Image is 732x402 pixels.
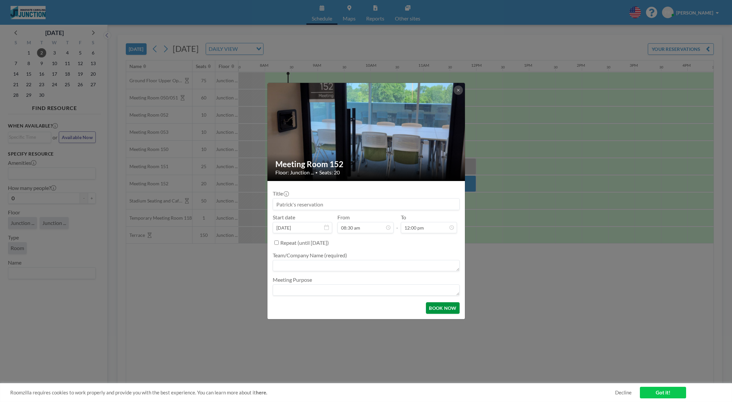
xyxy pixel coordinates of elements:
[273,214,295,221] label: Start date
[256,389,267,395] a: here.
[10,389,615,396] span: Roomzilla requires cookies to work properly and provide you with the best experience. You can lea...
[275,159,458,169] h2: Meeting Room 152
[273,252,347,259] label: Team/Company Name (required)
[337,214,350,221] label: From
[315,170,318,175] span: •
[273,199,459,210] input: Patrick's reservation
[273,276,312,283] label: Meeting Purpose
[396,216,398,231] span: -
[280,239,329,246] label: Repeat (until [DATE])
[275,169,314,176] span: Floor: Junction ...
[426,302,459,314] button: BOOK NOW
[615,389,632,396] a: Decline
[273,190,288,197] label: Title
[267,82,466,182] img: 537.jpg
[319,169,340,176] span: Seats: 20
[401,214,406,221] label: To
[640,387,686,398] a: Got it!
